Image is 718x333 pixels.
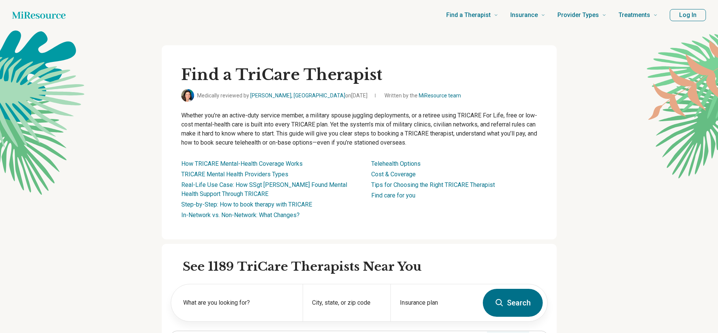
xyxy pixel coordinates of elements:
label: What are you looking for? [183,298,294,307]
button: Log In [670,9,706,21]
a: Real-Life Use Case: How SSgt [PERSON_NAME] Found Mental Health Support Through TRICARE [181,181,347,197]
h1: Find a TriCare Therapist [181,65,537,85]
span: Written by the [384,92,461,100]
h2: See 1189 TriCare Therapists Near You [183,259,548,275]
span: Insurance [510,10,538,20]
a: Home page [12,8,66,23]
span: Provider Types [557,10,599,20]
a: Telehealth Options [371,160,421,167]
a: How TRICARE Mental-Health Coverage Works [181,160,303,167]
p: Whether you’re an active-duty service member, a military spouse juggling deployments, or a retire... [181,111,537,147]
button: Search [483,289,543,317]
span: Find a Therapist [446,10,491,20]
a: Step-by-Step: How to book therapy with TRICARE [181,201,312,208]
a: [PERSON_NAME], [GEOGRAPHIC_DATA] [250,92,345,99]
a: Cost & Coverage [371,171,416,178]
a: TRICARE Mental Health Providers Types [181,171,288,178]
span: on [DATE] [345,92,367,99]
span: Treatments [618,10,650,20]
a: In-Network vs. Non-Network: What Changes? [181,211,300,219]
a: Find care for you [371,192,415,199]
a: Tips for Choosing the Right TRICARE Therapist [371,181,495,188]
span: Medically reviewed by [197,92,367,100]
a: MiResource team [419,92,461,99]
